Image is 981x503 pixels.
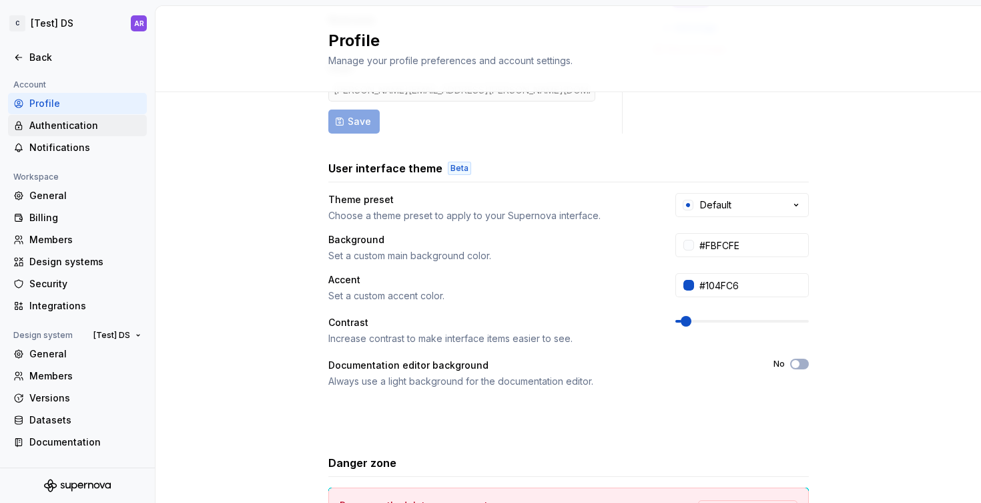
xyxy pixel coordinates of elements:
div: Always use a light background for the documentation editor. [328,375,749,388]
div: General [29,189,141,202]
div: Datasets [29,413,141,427]
input: #104FC6 [694,273,809,297]
div: Set a custom accent color. [328,289,651,303]
div: Increase contrast to make interface items easier to see. [328,332,651,345]
div: Members [29,369,141,383]
svg: Supernova Logo [44,479,111,492]
a: Authentication [8,115,147,136]
div: Documentation editor background [328,359,749,372]
div: Theme preset [328,193,651,206]
div: Versions [29,391,141,405]
div: Integrations [29,299,141,313]
a: Design systems [8,251,147,273]
h3: User interface theme [328,160,442,176]
a: Members [8,365,147,387]
a: General [8,185,147,206]
span: Manage your profile preferences and account settings. [328,55,573,66]
div: Accent [328,273,651,287]
span: [Test] DS [93,330,130,341]
h3: Danger zone [328,455,396,471]
a: General [8,343,147,365]
div: Notifications [29,141,141,154]
div: Security [29,277,141,291]
div: Contrast [328,316,651,329]
a: Profile [8,93,147,114]
a: Billing [8,207,147,228]
a: Back [8,47,147,68]
button: C[Test] DSAR [3,9,152,38]
input: #FFFFFF [694,233,809,257]
div: Beta [448,162,471,175]
a: Notifications [8,137,147,158]
div: Back [29,51,141,64]
div: Workspace [8,169,64,185]
a: Documentation [8,432,147,453]
div: C [9,15,25,31]
div: Documentation [29,436,141,449]
div: Profile [29,97,141,110]
label: No [773,359,785,369]
a: Integrations [8,295,147,317]
div: Background [328,233,651,246]
h2: Profile [328,30,793,51]
div: Set a custom main background color. [328,249,651,263]
div: Authentication [29,119,141,132]
div: Design systems [29,255,141,269]
a: Datasets [8,409,147,431]
a: Members [8,229,147,250]
div: Account [8,77,51,93]
div: Members [29,233,141,246]
div: AR [134,18,144,29]
a: Security [8,273,147,295]
div: Design system [8,327,78,343]
button: Default [675,193,809,217]
div: Choose a theme preset to apply to your Supernova interface. [328,209,651,222]
div: General [29,347,141,361]
a: Versions [8,387,147,409]
div: [Test] DS [31,17,73,30]
div: Billing [29,211,141,224]
div: Default [700,198,731,212]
